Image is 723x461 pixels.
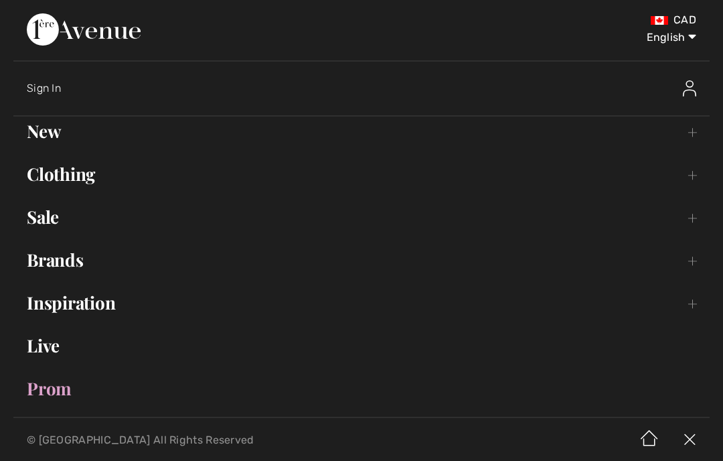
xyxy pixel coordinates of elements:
[13,245,710,275] a: Brands
[683,80,696,96] img: Sign In
[13,159,710,189] a: Clothing
[13,288,710,318] a: Inspiration
[27,67,710,110] a: Sign InSign In
[27,82,61,94] span: Sign In
[27,13,141,46] img: 1ère Avenue
[425,13,696,27] div: CAD
[13,331,710,360] a: Live
[13,117,710,146] a: New
[629,419,669,461] img: Home
[13,374,710,403] a: Prom
[669,419,710,461] img: X
[27,436,425,445] p: © [GEOGRAPHIC_DATA] All Rights Reserved
[13,202,710,232] a: Sale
